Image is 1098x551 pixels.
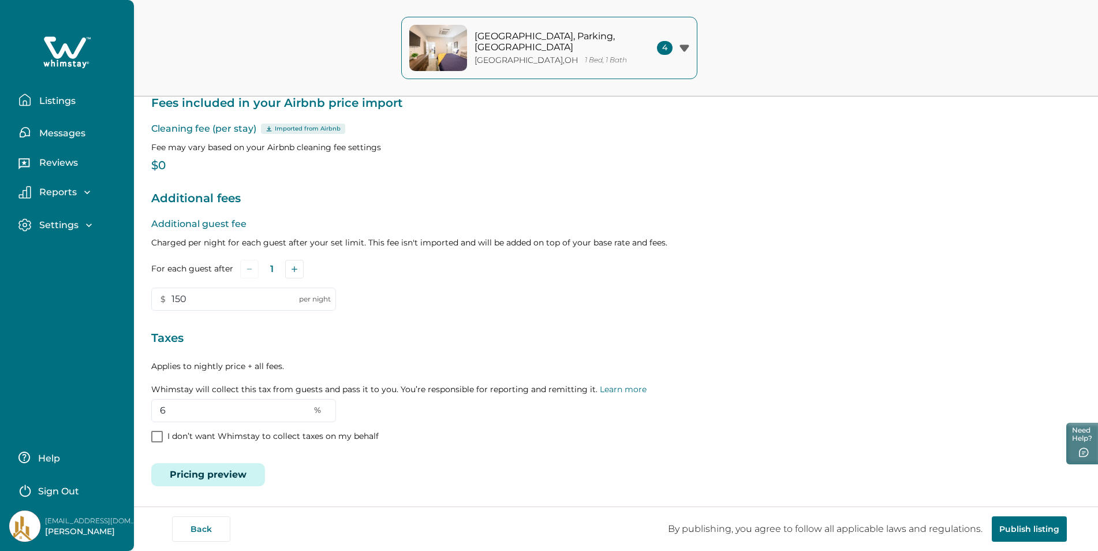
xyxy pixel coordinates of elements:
a: Learn more [600,384,647,394]
p: Taxes [151,329,1081,348]
button: Messages [18,121,125,144]
p: Messages [36,128,85,139]
button: Listings [18,88,125,111]
button: property-cover[GEOGRAPHIC_DATA], Parking, [GEOGRAPHIC_DATA][GEOGRAPHIC_DATA],OH1 Bed, 1 Bath4 [401,17,697,79]
button: Settings [18,218,125,232]
p: 1 Bed, 1 Bath [585,56,627,65]
p: Cleaning fee (per stay) [151,122,1081,136]
p: Charged per night for each guest after your set limit. This fee isn't imported and will be added ... [151,237,1081,248]
p: Listings [36,95,76,107]
p: Fee may vary based on your Airbnb cleaning fee settings [151,142,1081,153]
label: For each guest after [151,263,233,275]
p: [EMAIL_ADDRESS][DOMAIN_NAME] [45,515,137,527]
p: $0 [151,160,1081,172]
p: Fees included in your Airbnb price import [151,94,1081,113]
p: By publishing, you agree to follow all applicable laws and regulations. [659,523,992,535]
p: Additional fees [151,189,1081,208]
p: Settings [36,219,79,231]
button: Reviews [18,153,125,176]
p: Additional guest fee [151,217,1081,231]
button: Publish listing [992,516,1067,542]
button: Sign Out [18,478,121,501]
p: Applies to nightly price + all fees. Whimstay will collect this tax from guests and pass it to yo... [151,360,1081,395]
button: Help [18,446,121,469]
p: Imported from Airbnb [275,124,341,133]
span: 4 [657,41,673,55]
p: Sign Out [38,486,79,497]
button: Add [285,260,304,278]
p: Reviews [36,157,78,169]
p: I don’t want Whimstay to collect taxes on my behalf [167,431,379,442]
button: Back [172,516,230,542]
button: Subtract [240,260,259,278]
img: Whimstay Host [9,511,40,542]
p: [GEOGRAPHIC_DATA] , OH [475,55,578,65]
p: Reports [36,187,77,198]
button: Reports [18,186,125,199]
button: Pricing preview [151,463,265,486]
img: property-cover [409,25,467,71]
p: 1 [270,263,274,275]
p: [PERSON_NAME] [45,526,137,538]
p: [GEOGRAPHIC_DATA], Parking, [GEOGRAPHIC_DATA] [475,31,630,53]
p: Help [35,453,60,464]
